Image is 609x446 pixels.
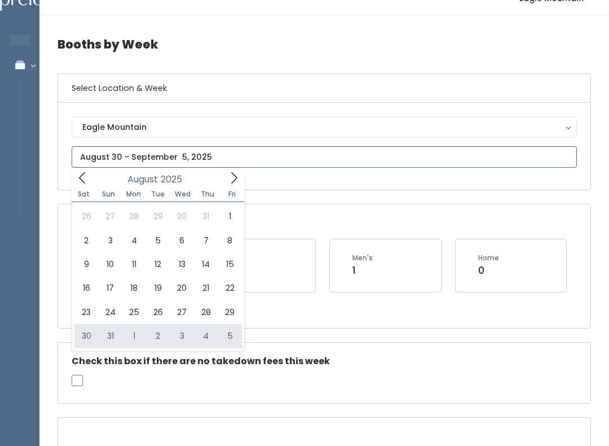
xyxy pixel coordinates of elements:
[218,324,241,348] span: September 5, 2025
[194,276,218,300] span: August 21, 2025
[218,252,241,276] span: August 15, 2025
[170,324,194,348] span: September 3, 2025
[194,300,218,324] span: August 28, 2025
[220,191,245,198] span: Fri
[98,204,122,228] span: July 27, 2025
[194,229,218,252] span: August 7, 2025
[170,276,194,300] span: August 20, 2025
[195,191,220,198] span: Thu
[146,300,170,324] span: August 26, 2025
[72,116,577,138] button: Eagle Mountain
[194,252,218,276] span: August 14, 2025
[352,263,373,278] div: 1
[127,175,158,184] span: August
[74,252,98,276] span: August 9, 2025
[194,324,218,348] span: September 4, 2025
[72,356,577,366] h5: Check this box if there are no takedown fees this week
[72,191,96,198] span: Sat
[72,146,577,168] input: August 30 - September 5, 2025
[98,300,122,324] span: August 24, 2025
[122,324,146,348] span: September 1, 2025
[218,276,241,300] span: August 22, 2025
[82,121,566,133] div: Eagle Mountain
[218,300,241,324] span: August 29, 2025
[74,229,98,252] span: August 2, 2025
[122,276,146,300] span: August 18, 2025
[145,191,170,198] span: Tue
[218,229,241,252] span: August 8, 2025
[146,324,170,348] span: September 2, 2025
[58,74,590,103] h6: Select Location & Week
[478,253,499,263] div: Home
[146,229,170,252] span: August 5, 2025
[146,276,170,300] span: August 19, 2025
[146,252,170,276] span: August 12, 2025
[158,172,192,186] input: Year
[352,253,373,263] div: Men's
[122,204,146,228] span: July 28, 2025
[122,252,146,276] span: August 11, 2025
[170,191,195,198] span: Wed
[122,229,146,252] span: August 4, 2025
[98,229,122,252] span: August 3, 2025
[96,191,121,198] span: Sun
[74,300,98,324] span: August 23, 2025
[170,252,194,276] span: August 13, 2025
[98,252,122,276] span: August 10, 2025
[74,204,98,228] span: July 26, 2025
[121,191,146,198] span: Mon
[98,276,122,300] span: August 17, 2025
[74,324,98,348] span: August 30, 2025
[146,204,170,228] span: July 29, 2025
[218,204,241,228] span: August 1, 2025
[74,276,98,300] span: August 16, 2025
[170,204,194,228] span: July 30, 2025
[98,324,122,348] span: August 31, 2025
[194,204,218,228] span: July 31, 2025
[478,263,499,278] div: 0
[170,300,194,324] span: August 27, 2025
[58,29,591,60] h4: Booths by Week
[122,300,146,324] span: August 25, 2025
[170,229,194,252] span: August 6, 2025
